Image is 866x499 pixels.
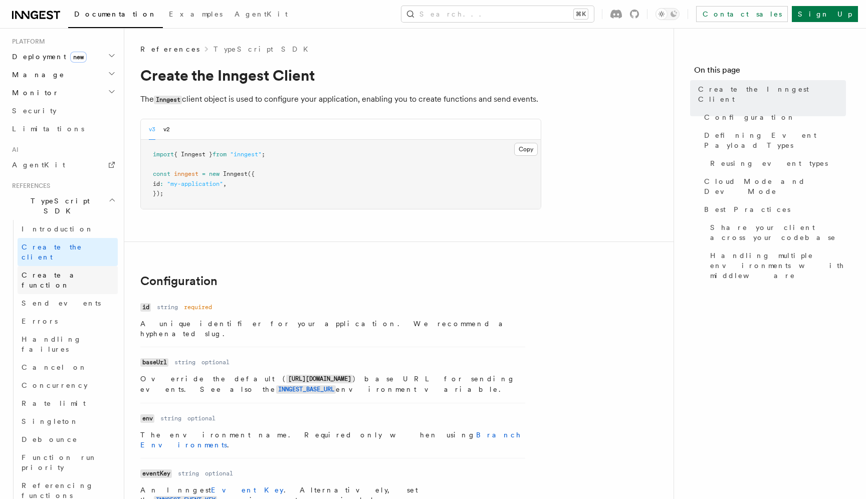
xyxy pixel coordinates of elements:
[704,204,790,214] span: Best Practices
[153,151,174,158] span: import
[149,119,155,140] button: v3
[262,151,265,158] span: ;
[174,151,212,158] span: { Inngest }
[140,274,218,288] a: Configuration
[18,430,118,448] a: Debounce
[213,44,314,54] a: TypeScript SDK
[514,143,538,156] button: Copy
[68,3,163,28] a: Documentation
[22,225,94,233] span: Introduction
[201,358,230,366] dd: optional
[700,172,846,200] a: Cloud Mode and Dev Mode
[154,96,182,104] code: Inngest
[153,190,163,197] span: });
[230,151,262,158] span: "inngest"
[229,3,294,27] a: AgentKit
[140,430,525,450] p: The environment name. Required only when using .
[694,64,846,80] h4: On this page
[8,196,108,216] span: TypeScript SDK
[22,363,87,371] span: Cancel on
[163,3,229,27] a: Examples
[18,266,118,294] a: Create a function
[8,146,19,154] span: AI
[8,38,45,46] span: Platform
[694,80,846,108] a: Create the Inngest Client
[153,180,160,187] span: id
[8,84,118,102] button: Monitor
[18,294,118,312] a: Send events
[140,414,154,423] code: env
[223,180,227,187] span: ,
[174,358,195,366] dd: string
[248,170,255,177] span: ({
[212,151,227,158] span: from
[205,469,233,477] dd: optional
[710,251,846,281] span: Handling multiple environments with middleware
[209,170,220,177] span: new
[792,6,858,22] a: Sign Up
[8,182,50,190] span: References
[698,84,846,104] span: Create the Inngest Client
[401,6,594,22] button: Search...⌘K
[8,52,87,62] span: Deployment
[12,161,65,169] span: AgentKit
[187,414,215,422] dd: optional
[140,358,168,367] code: baseUrl
[211,486,284,494] a: Event Key
[700,200,846,218] a: Best Practices
[140,374,525,395] p: Override the default ( ) base URL for sending events. See also the environment variable.
[574,9,588,19] kbd: ⌘K
[22,317,58,325] span: Errors
[140,66,541,84] h1: Create the Inngest Client
[18,394,118,412] a: Rate limit
[223,170,248,177] span: Inngest
[140,319,525,339] p: A unique identifier for your application. We recommend a hyphenated slug.
[140,44,199,54] span: References
[167,180,223,187] span: "my-application"
[12,107,57,115] span: Security
[140,303,151,312] code: id
[706,154,846,172] a: Reusing event types
[704,130,846,150] span: Defining Event Payload Types
[22,453,97,471] span: Function run priority
[153,170,170,177] span: const
[8,102,118,120] a: Security
[8,66,118,84] button: Manage
[22,399,86,407] span: Rate limit
[169,10,223,18] span: Examples
[704,176,846,196] span: Cloud Mode and Dev Mode
[8,88,59,98] span: Monitor
[22,417,79,425] span: Singleton
[140,92,541,107] p: The client object is used to configure your application, enabling you to create functions and sen...
[18,412,118,430] a: Singleton
[140,469,172,478] code: eventKey
[22,271,81,289] span: Create a function
[700,108,846,126] a: Configuration
[656,8,680,20] button: Toggle dark mode
[8,70,65,80] span: Manage
[22,243,82,261] span: Create the client
[18,312,118,330] a: Errors
[235,10,288,18] span: AgentKit
[706,246,846,285] a: Handling multiple environments with middleware
[276,385,336,393] a: INNGEST_BASE_URL
[18,448,118,476] a: Function run priority
[8,48,118,66] button: Deploymentnew
[706,218,846,246] a: Share your client across your codebase
[8,192,118,220] button: TypeScript SDK
[8,156,118,174] a: AgentKit
[74,10,157,18] span: Documentation
[22,335,82,353] span: Handling failures
[157,303,178,311] dd: string
[22,381,88,389] span: Concurrency
[160,414,181,422] dd: string
[163,119,170,140] button: v2
[286,375,353,383] code: [URL][DOMAIN_NAME]
[70,52,87,63] span: new
[178,469,199,477] dd: string
[18,376,118,394] a: Concurrency
[704,112,795,122] span: Configuration
[8,120,118,138] a: Limitations
[18,238,118,266] a: Create the client
[184,303,212,311] dd: required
